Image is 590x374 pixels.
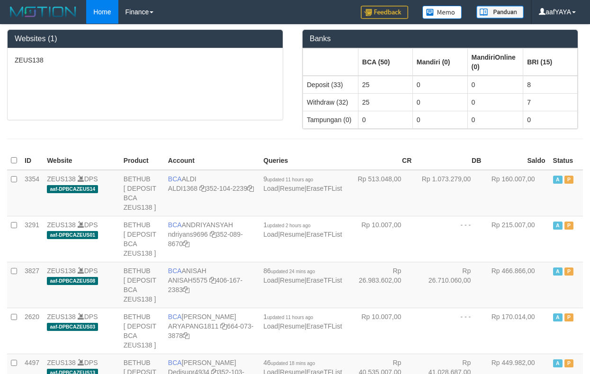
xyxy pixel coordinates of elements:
[43,262,120,308] td: DPS
[306,231,342,238] a: EraseTFList
[358,93,412,111] td: 25
[267,315,313,320] span: updated 11 hours ago
[120,151,164,170] th: Product
[263,359,315,366] span: 46
[523,48,578,76] th: Group: activate to sort column ascending
[422,6,462,19] img: Button%20Memo.svg
[120,308,164,354] td: BETHUB [ DEPOSIT BCA ZEUS138 ]
[485,308,549,354] td: Rp 170.014,00
[553,359,563,367] span: Active
[467,76,523,94] td: 0
[346,216,415,262] td: Rp 10.007,00
[168,359,182,366] span: BCA
[346,262,415,308] td: Rp 26.983.602,00
[259,151,346,170] th: Queries
[164,170,259,216] td: ALDI 352-104-2239
[263,267,342,284] span: | |
[47,221,76,229] a: ZEUS138
[564,267,574,276] span: Paused
[47,267,76,275] a: ZEUS138
[553,313,563,321] span: Active
[306,322,342,330] a: EraseTFList
[168,185,197,192] a: ALDI1368
[47,231,98,239] span: aaf-DPBCAZEUS01
[168,231,208,238] a: ndriyans9696
[271,361,315,366] span: updated 18 mins ago
[120,216,164,262] td: BETHUB [ DEPOSIT BCA ZEUS138 ]
[183,286,189,294] a: Copy 4061672383 to clipboard
[15,55,276,65] p: ZEUS138
[564,313,574,321] span: Paused
[21,216,43,262] td: 3291
[467,111,523,128] td: 0
[346,170,415,216] td: Rp 513.048,00
[280,276,304,284] a: Resume
[263,185,278,192] a: Load
[209,276,216,284] a: Copy ANISAH5575 to clipboard
[306,185,342,192] a: EraseTFList
[263,221,342,238] span: | |
[263,276,278,284] a: Load
[415,308,485,354] td: - - -
[168,267,182,275] span: BCA
[310,35,571,43] h3: Banks
[47,313,76,321] a: ZEUS138
[168,276,207,284] a: ANISAH5575
[21,308,43,354] td: 2620
[164,151,259,170] th: Account
[415,151,485,170] th: DB
[263,175,342,192] span: | |
[303,76,358,94] td: Deposit (33)
[553,267,563,276] span: Active
[485,216,549,262] td: Rp 215.007,00
[15,35,276,43] h3: Websites (1)
[415,262,485,308] td: Rp 26.710.060,00
[346,151,415,170] th: CR
[271,269,315,274] span: updated 24 mins ago
[303,48,358,76] th: Group: activate to sort column ascending
[168,322,219,330] a: ARYAPANG1811
[21,170,43,216] td: 3354
[564,359,574,367] span: Paused
[267,177,313,182] span: updated 11 hours ago
[523,111,578,128] td: 0
[168,175,182,183] span: BCA
[485,170,549,216] td: Rp 160.007,00
[280,322,304,330] a: Resume
[263,175,313,183] span: 9
[263,313,342,330] span: | |
[280,231,304,238] a: Resume
[358,48,412,76] th: Group: activate to sort column ascending
[43,170,120,216] td: DPS
[263,322,278,330] a: Load
[21,151,43,170] th: ID
[168,221,182,229] span: BCA
[467,48,523,76] th: Group: activate to sort column ascending
[120,262,164,308] td: BETHUB [ DEPOSIT BCA ZEUS138 ]
[361,6,408,19] img: Feedback.jpg
[47,175,76,183] a: ZEUS138
[21,262,43,308] td: 3827
[415,216,485,262] td: - - -
[564,222,574,230] span: Paused
[164,308,259,354] td: [PERSON_NAME] 664-073-3878
[549,151,583,170] th: Status
[358,76,412,94] td: 25
[523,76,578,94] td: 8
[564,176,574,184] span: Paused
[47,185,98,193] span: aaf-DPBCAZEUS14
[306,276,342,284] a: EraseTFList
[43,151,120,170] th: Website
[263,267,315,275] span: 86
[303,111,358,128] td: Tampungan (0)
[263,231,278,238] a: Load
[263,313,313,321] span: 1
[263,221,311,229] span: 1
[210,231,216,238] a: Copy ndriyans9696 to clipboard
[120,170,164,216] td: BETHUB [ DEPOSIT BCA ZEUS138 ]
[485,262,549,308] td: Rp 466.866,00
[485,151,549,170] th: Saldo
[7,5,79,19] img: MOTION_logo.png
[553,222,563,230] span: Active
[43,216,120,262] td: DPS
